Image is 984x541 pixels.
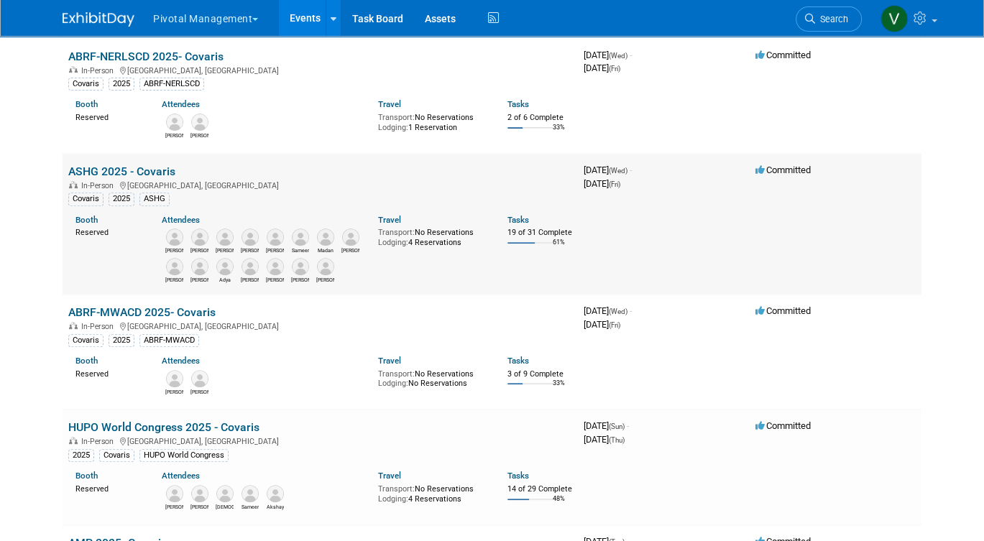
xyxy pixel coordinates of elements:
[378,99,401,109] a: Travel
[630,305,632,316] span: -
[627,420,629,431] span: -
[584,165,632,175] span: [DATE]
[755,420,811,431] span: Committed
[755,50,811,60] span: Committed
[755,165,811,175] span: Committed
[166,114,183,131] img: Robert Riegelhaupt
[165,131,183,139] div: Robert Riegelhaupt
[81,181,118,190] span: In-Person
[609,422,625,430] span: (Sun)
[68,165,175,178] a: ASHG 2025 - Covaris
[378,471,401,481] a: Travel
[81,437,118,446] span: In-Person
[342,228,359,246] img: David Dow
[190,246,208,254] div: Robert Riegelhaupt
[68,320,572,331] div: [GEOGRAPHIC_DATA], [GEOGRAPHIC_DATA]
[81,66,118,75] span: In-Person
[316,246,334,254] div: Madan Ambavaram, Ph.D.
[291,275,309,284] div: Ulrich Thomann
[162,215,200,225] a: Attendees
[69,66,78,73] img: In-Person Event
[507,369,572,379] div: 3 of 9 Complete
[266,246,284,254] div: Eugenio Daviso, Ph.D.
[68,193,104,205] div: Covaris
[99,449,134,462] div: Covaris
[216,228,234,246] img: Jared Hoffman
[316,275,334,284] div: Marisa Pisani
[68,420,259,434] a: HUPO World Congress 2025 - Covaris
[584,63,620,73] span: [DATE]
[507,471,529,481] a: Tasks
[165,275,183,284] div: Denny Huang
[191,228,208,246] img: Robert Riegelhaupt
[378,238,408,247] span: Lodging:
[109,78,134,91] div: 2025
[584,420,629,431] span: [DATE]
[190,387,208,396] div: Sujash Chatterjee
[139,78,204,91] div: ABRF-NERLSCD
[75,110,140,123] div: Reserved
[507,215,529,225] a: Tasks
[507,484,572,494] div: 14 of 29 Complete
[609,167,627,175] span: (Wed)
[165,502,183,511] div: Rob Brown
[68,305,216,319] a: ABRF-MWACD 2025- Covaris
[216,258,234,275] img: Adya Anima
[109,334,134,347] div: 2025
[68,64,572,75] div: [GEOGRAPHIC_DATA], [GEOGRAPHIC_DATA]
[216,246,234,254] div: Jared Hoffman
[584,50,632,60] span: [DATE]
[630,165,632,175] span: -
[609,180,620,188] span: (Fri)
[378,110,486,132] div: No Reservations 1 Reservation
[241,246,259,254] div: Robert Shehadeh
[378,356,401,366] a: Travel
[507,356,529,366] a: Tasks
[166,370,183,387] img: Michael Francis
[291,246,309,254] div: Sameer Vasantgadkar
[216,275,234,284] div: Adya Anima
[507,113,572,123] div: 2 of 6 Complete
[75,481,140,494] div: Reserved
[609,436,625,444] span: (Thu)
[815,14,848,24] span: Search
[378,123,408,132] span: Lodging:
[242,485,259,502] img: Sameer Vasantgadkar
[166,258,183,275] img: Denny Huang
[796,6,862,32] a: Search
[242,228,259,246] img: Robert Shehadeh
[162,356,200,366] a: Attendees
[317,228,334,246] img: Madan Ambavaram, Ph.D.
[266,502,284,511] div: Akshay Dhingra
[216,502,234,511] div: Debadeep (Deb) Bhattacharyya, Ph.D.
[190,131,208,139] div: Jared Hoffman
[75,99,98,109] a: Booth
[584,319,620,330] span: [DATE]
[584,305,632,316] span: [DATE]
[609,308,627,315] span: (Wed)
[166,485,183,502] img: Rob Brown
[191,258,208,275] img: Greg Endress
[609,65,620,73] span: (Fri)
[378,225,486,247] div: No Reservations 4 Reservations
[755,305,811,316] span: Committed
[507,99,529,109] a: Tasks
[68,78,104,91] div: Covaris
[109,193,134,205] div: 2025
[69,322,78,329] img: In-Person Event
[241,275,259,284] div: Sujash Chatterjee
[266,275,284,284] div: Elisabeth Pundt
[68,435,572,446] div: [GEOGRAPHIC_DATA], [GEOGRAPHIC_DATA]
[68,334,104,347] div: Covaris
[341,246,359,254] div: David Dow
[165,246,183,254] div: Patricia Daggett
[378,481,486,504] div: No Reservations 4 Reservations
[216,485,234,502] img: Debadeep (Deb) Bhattacharyya, Ph.D.
[292,258,309,275] img: Ulrich Thomann
[241,502,259,511] div: Sameer Vasantgadkar
[553,124,565,143] td: 33%
[584,178,620,189] span: [DATE]
[139,449,229,462] div: HUPO World Congress
[166,228,183,246] img: Patricia Daggett
[191,114,208,131] img: Jared Hoffman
